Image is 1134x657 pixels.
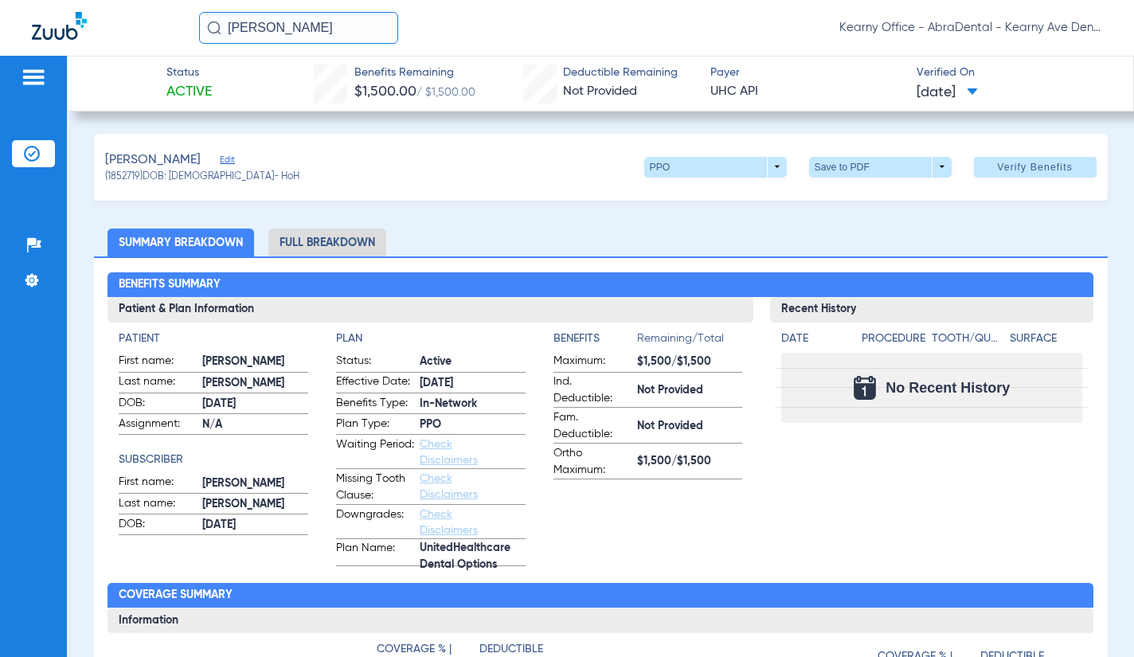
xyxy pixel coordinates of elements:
span: PPO [420,416,526,433]
span: [PERSON_NAME] [202,475,308,492]
span: DOB: [119,516,197,535]
span: $1,500.00 [354,84,416,99]
span: Kearny Office - AbraDental - Kearny Ave Dental, LLC - Kearny General [839,20,1102,36]
h4: Subscriber [119,452,308,468]
button: Save to PDF [809,157,952,178]
h4: Benefits [553,330,637,347]
span: [PERSON_NAME] [202,496,308,513]
span: Status: [336,353,414,372]
span: Deductible Remaining [563,65,678,81]
span: [PERSON_NAME] [202,354,308,370]
li: Summary Breakdown [108,229,254,256]
app-breakdown-title: Tooth/Quad [932,330,1004,353]
span: Waiting Period: [336,436,414,468]
span: [DATE] [202,396,308,413]
h4: Tooth/Quad [932,330,1004,347]
span: Edit [220,154,234,170]
img: Calendar [854,376,876,400]
h2: Benefits Summary [108,272,1093,298]
span: [PERSON_NAME] [202,375,308,392]
input: Search for patients [199,12,398,44]
span: Assignment: [119,416,197,435]
span: Benefits Type: [336,395,414,414]
span: Ind. Deductible: [553,373,632,407]
span: Active [420,354,526,370]
span: UHC API [710,82,902,102]
a: Check Disclaimers [420,473,478,500]
app-breakdown-title: Surface [1010,330,1082,353]
span: $1,500/$1,500 [637,354,743,370]
span: Missing Tooth Clause: [336,471,414,504]
span: DOB: [119,395,197,414]
span: Remaining/Total [637,330,743,353]
li: Full Breakdown [268,229,386,256]
span: Effective Date: [336,373,414,393]
span: UnitedHealthcare Dental Options [420,549,526,565]
iframe: Chat Widget [1054,581,1134,657]
span: Ortho Maximum: [553,445,632,479]
app-breakdown-title: Procedure [862,330,926,353]
h4: Patient [119,330,308,347]
h3: Patient & Plan Information [108,297,753,323]
span: First name: [119,353,197,372]
span: [DATE] [917,83,978,103]
span: Plan Name: [336,540,414,565]
span: (1852719) DOB: [DEMOGRAPHIC_DATA] - HoH [105,170,299,185]
span: In-Network [420,396,526,413]
span: Fam. Deductible: [553,409,632,443]
span: [DATE] [202,517,308,534]
span: Not Provided [563,85,637,98]
span: Maximum: [553,353,632,372]
a: Check Disclaimers [420,439,478,466]
button: Verify Benefits [974,157,1097,178]
app-breakdown-title: Benefits [553,330,637,353]
span: Payer [710,65,902,81]
h4: Procedure [862,330,926,347]
a: Check Disclaimers [420,509,478,536]
span: Verified On [917,65,1109,81]
span: Downgrades: [336,506,414,538]
span: Benefits Remaining [354,65,475,81]
button: PPO [644,157,787,178]
span: Status [166,65,212,81]
h4: Surface [1010,330,1082,347]
h4: Plan [336,330,526,347]
span: Not Provided [637,418,743,435]
img: Search Icon [207,21,221,35]
span: No Recent History [886,380,1010,396]
h3: Information [108,608,1093,633]
span: Plan Type: [336,416,414,435]
span: Verify Benefits [997,161,1073,174]
span: [DATE] [420,375,526,392]
span: N/A [202,416,308,433]
img: hamburger-icon [21,68,46,87]
span: / $1,500.00 [416,87,475,98]
span: Last name: [119,373,197,393]
img: Zuub Logo [32,12,87,40]
span: [PERSON_NAME] [105,151,201,170]
span: Not Provided [637,382,743,399]
span: $1,500/$1,500 [637,453,743,470]
h2: Coverage Summary [108,583,1093,608]
h4: Date [781,330,848,347]
span: Last name: [119,495,197,514]
h3: Recent History [770,297,1093,323]
app-breakdown-title: Date [781,330,848,353]
span: First name: [119,474,197,493]
span: Active [166,82,212,102]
